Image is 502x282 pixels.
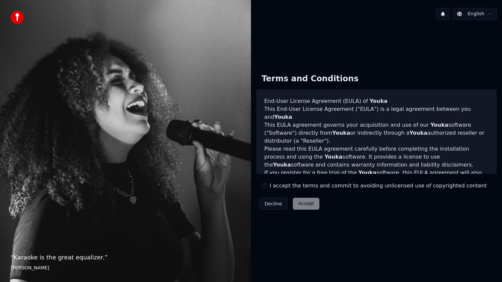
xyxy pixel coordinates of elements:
[256,68,364,90] div: Terms and Conditions
[11,265,240,271] footer: [PERSON_NAME]
[273,162,291,168] span: Youka
[264,97,489,105] h3: End-User License Agreement (EULA) of
[270,182,487,190] label: I accept the terms and commit to avoiding unlicensed use of copyrighted content
[264,145,489,169] p: Please read this EULA agreement carefully before completing the installation process and using th...
[274,114,292,120] span: Youka
[332,130,350,136] span: Youka
[359,170,376,176] span: Youka
[264,169,489,201] p: If you register for a free trial of the software, this EULA agreement will also govern that trial...
[370,98,387,104] span: Youka
[430,122,448,128] span: Youka
[259,198,288,210] button: Decline
[324,154,342,160] span: Youka
[409,130,427,136] span: Youka
[11,253,240,262] p: “ Karaoke is the great equalizer. ”
[264,121,489,145] p: This EULA agreement governs your acquisition and use of our software ("Software") directly from o...
[11,11,24,24] img: youka
[264,105,489,121] p: This End-User License Agreement ("EULA") is a legal agreement between you and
